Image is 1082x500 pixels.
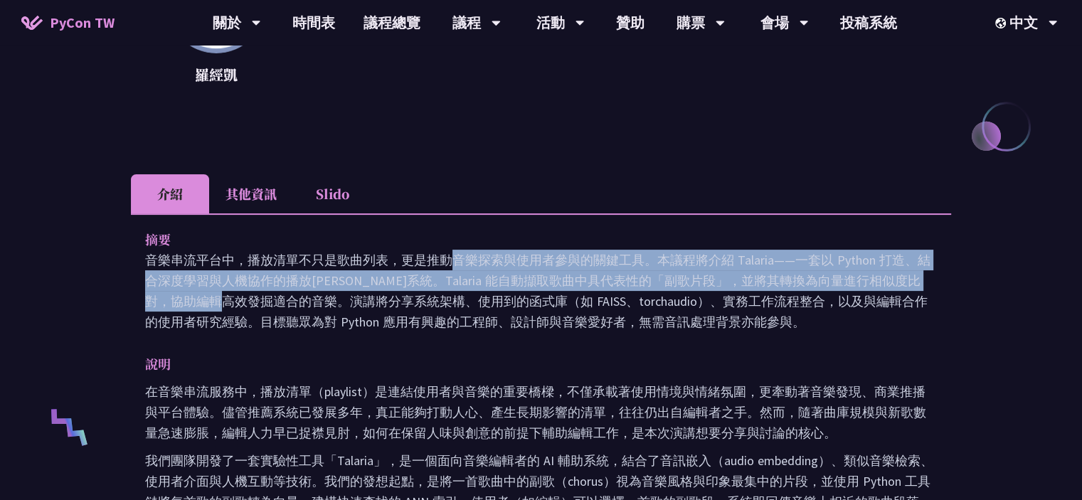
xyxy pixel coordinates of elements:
p: 摘要 [145,229,908,250]
img: Home icon of PyCon TW 2025 [21,16,43,30]
li: Slido [293,174,371,213]
li: 介紹 [131,174,209,213]
p: 羅經凱 [166,64,266,85]
li: 其他資訊 [209,174,293,213]
p: 音樂串流平台中，播放清單不只是歌曲列表，更是推動音樂探索與使用者參與的關鍵工具。本議程將介紹 Talaria——一套以 Python 打造、結合深度學習與人機協作的播放[PERSON_NAME]... [145,250,937,332]
p: 在音樂串流服務中，播放清單（playlist）是連結使用者與音樂的重要橋樑，不僅承載著使用情境與情緒氛圍，更牽動著音樂發現、商業推播與平台體驗。儘管推薦系統已發展多年，真正能夠打動人心、產生長期... [145,381,937,443]
img: Locale Icon [995,18,1009,28]
span: PyCon TW [50,12,115,33]
p: 說明 [145,353,908,374]
a: PyCon TW [7,5,129,41]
